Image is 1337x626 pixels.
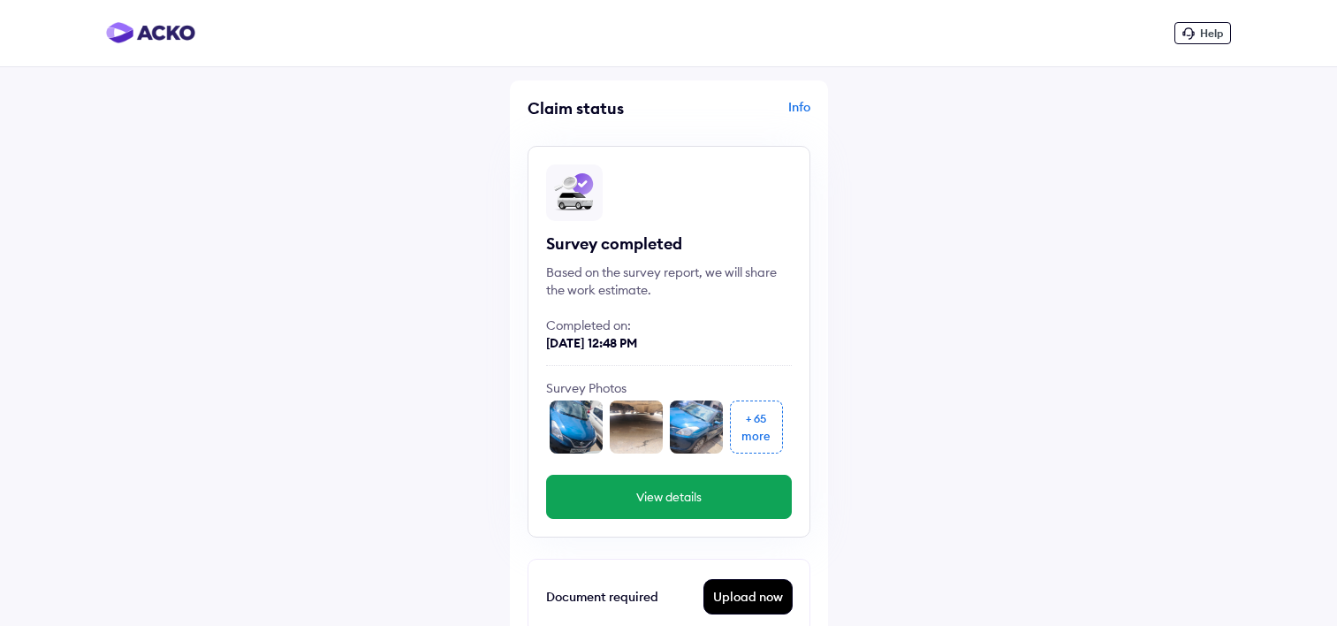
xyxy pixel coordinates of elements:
[546,263,792,299] div: Based on the survey report, we will share the work estimate.
[1200,27,1223,40] span: Help
[106,22,195,43] img: horizontal-gradient.png
[741,427,771,445] div: more
[610,401,663,454] img: undercarriage_front
[546,586,704,607] div: Document required
[528,98,665,118] div: Claim status
[546,317,792,334] div: Completed on:
[546,475,792,519] button: View details
[704,580,792,614] div: Upload now
[673,98,810,132] div: Info
[546,379,792,397] div: Survey Photos
[550,401,603,454] img: front
[546,233,792,255] div: Survey completed
[670,401,723,454] img: front_l_corner
[546,334,792,352] div: [DATE] 12:48 PM
[746,409,766,427] div: + 65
